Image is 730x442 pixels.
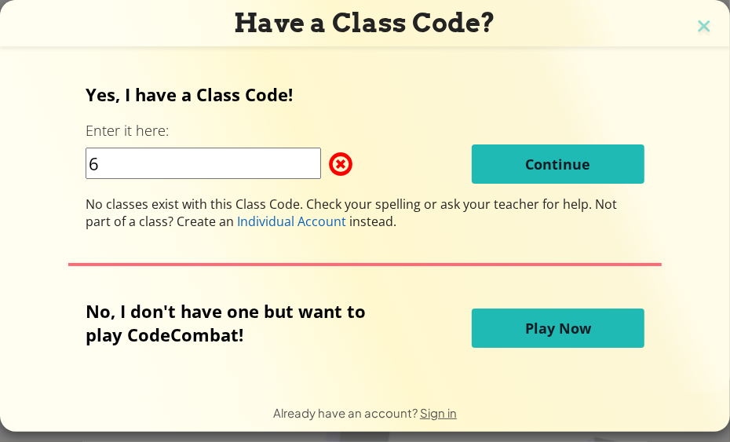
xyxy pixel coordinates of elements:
span: Continue [526,155,591,174]
span: instead. [346,213,396,230]
span: Not part of a class? Create an [86,195,617,230]
span: Already have an account? [273,405,420,420]
span: Play Now [525,319,591,338]
span: Have a Class Code? [235,7,496,38]
span: No classes exist with this Class Code. Check your spelling or ask your teacher for help. [86,195,595,213]
p: No, I don't have one but want to play CodeCombat! [86,299,393,346]
p: Yes, I have a Class Code! [86,82,644,106]
button: Continue [472,144,644,184]
img: close icon [694,16,714,39]
a: Sign in [420,405,457,420]
label: Enter it here: [86,121,169,141]
button: Play Now [472,309,644,348]
span: Individual Account [237,213,346,230]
